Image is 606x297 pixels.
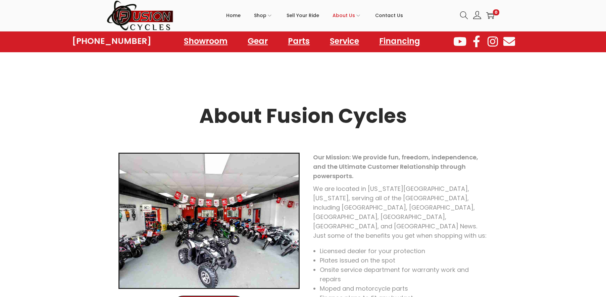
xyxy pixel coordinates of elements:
span: Plates issued on the spot [320,256,395,265]
a: [PHONE_NUMBER] [72,36,151,46]
a: Home [226,0,241,30]
a: About Us [333,0,362,30]
a: Showroom [177,33,234,49]
nav: Primary navigation [174,0,455,30]
h2: About Fusion Cycles [115,106,491,126]
a: Contact Us [375,0,403,30]
span: We are located in [US_STATE][GEOGRAPHIC_DATA], [US_STATE], serving all of the [GEOGRAPHIC_DATA], ... [313,184,487,240]
a: Financing [372,33,427,49]
a: Sell Your Ride [287,0,319,30]
nav: Menu [177,33,427,49]
a: Parts [281,33,316,49]
span: Home [226,7,241,24]
a: Service [323,33,366,49]
span: Sell Your Ride [287,7,319,24]
span: Moped and motorcycle parts [320,284,408,293]
a: Shop [254,0,273,30]
span: About Us [333,7,355,24]
span: Shop [254,7,266,24]
p: Our Mission: We provide fun, freedom, independence, and the Ultimate Customer Relationship throug... [313,153,488,181]
span: Contact Us [375,7,403,24]
span: Onsite service department for warranty work and repairs [320,266,469,283]
a: 0 [486,11,494,19]
span: Licensed dealer for your protection [320,247,425,255]
a: Gear [241,33,274,49]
